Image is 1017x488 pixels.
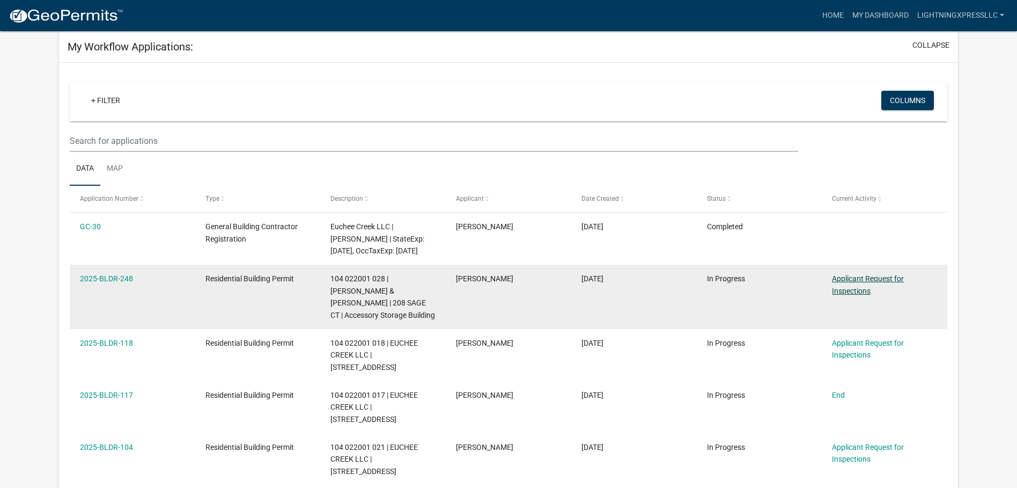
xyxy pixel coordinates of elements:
span: Description [330,195,363,202]
span: Completed [707,222,743,231]
a: 2025-BLDR-117 [80,391,133,399]
a: Applicant Request for Inspections [832,274,904,295]
span: Joseph Woods [456,274,513,283]
span: 04/16/2025 [581,391,603,399]
a: 2025-BLDR-118 [80,339,133,347]
span: 104 022001 021 | EUCHEE CREEK LLC | 222 SAGE CT [330,443,418,476]
span: Residential Building Permit [205,391,294,399]
span: 08/11/2025 [581,222,603,231]
span: Residential Building Permit [205,339,294,347]
span: 104 022001 018 | EUCHEE CREEK LLC | 228 SAGE CT [330,339,418,372]
datatable-header-cell: Description [320,186,446,212]
span: In Progress [707,443,745,451]
span: Date Created [581,195,619,202]
span: Current Activity [832,195,876,202]
datatable-header-cell: Type [195,186,321,212]
datatable-header-cell: Status [696,186,822,212]
span: 08/11/2025 [581,274,603,283]
span: 104 022001 028 | LEONARD LESLIE & LISA BOUDREAU | 208 SAGE CT | Accessory Storage Building [330,274,435,319]
a: Lightningxpressllc [913,5,1008,26]
a: End [832,391,845,399]
span: General Building Contractor Registration [205,222,298,243]
span: Joseph Woods [456,222,513,231]
a: GC-30 [80,222,101,231]
span: Application Number [80,195,138,202]
span: Residential Building Permit [205,443,294,451]
span: Euchee Creek LLC | John Ray III | StateExp: 06/30/2026, OccTaxExp: 12/31/2025 [330,222,424,256]
a: Data [70,152,100,186]
input: Search for applications [70,130,799,152]
a: 2025-BLDR-248 [80,274,133,283]
button: collapse [912,40,949,51]
datatable-header-cell: Application Number [70,186,195,212]
span: 04/16/2025 [581,339,603,347]
span: Type [205,195,219,202]
a: Home [818,5,848,26]
h5: My Workflow Applications: [68,40,193,53]
datatable-header-cell: Date Created [571,186,697,212]
span: Status [707,195,726,202]
span: In Progress [707,339,745,347]
span: In Progress [707,391,745,399]
a: Applicant Request for Inspections [832,339,904,360]
span: 104 022001 017 | EUCHEE CREEK LLC | 230 SAGE CT [330,391,418,424]
span: 03/31/2025 [581,443,603,451]
span: Residential Building Permit [205,274,294,283]
a: Applicant Request for Inspections [832,443,904,464]
datatable-header-cell: Current Activity [822,186,947,212]
a: Map [100,152,129,186]
span: In Progress [707,274,745,283]
a: + Filter [83,91,129,110]
span: Applicant [456,195,484,202]
span: Joseph Woods [456,443,513,451]
span: Joseph Woods [456,391,513,399]
button: Columns [881,91,934,110]
a: 2025-BLDR-104 [80,443,133,451]
datatable-header-cell: Applicant [446,186,571,212]
span: Joseph Woods [456,339,513,347]
a: My Dashboard [848,5,913,26]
